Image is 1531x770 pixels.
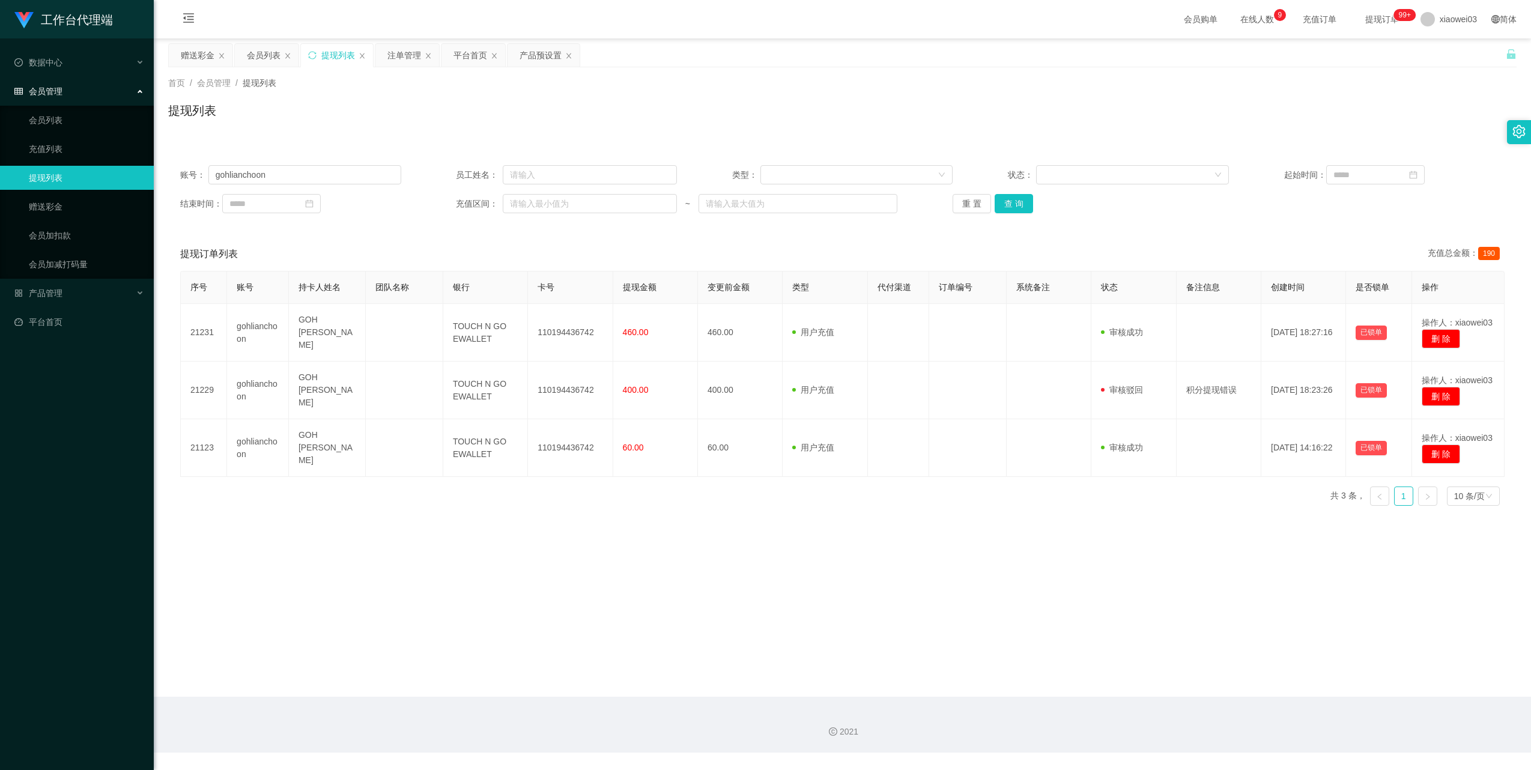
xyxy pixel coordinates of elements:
[792,327,834,337] span: 用户充值
[289,362,366,419] td: GOH [PERSON_NAME]
[1422,375,1493,385] span: 操作人：xiaowei03
[299,282,341,292] span: 持卡人姓名
[1330,487,1365,506] li: 共 3 条，
[698,304,783,362] td: 460.00
[14,58,23,67] i: 图标: check-circle-o
[1177,362,1261,419] td: 积分提现错误
[168,1,209,39] i: 图标: menu-fold
[1422,444,1460,464] button: 删 除
[1261,419,1346,477] td: [DATE] 14:16:22
[1356,326,1387,340] button: 已锁单
[1422,282,1439,292] span: 操作
[289,419,366,477] td: GOH [PERSON_NAME]
[528,419,613,477] td: 110194436742
[29,137,144,161] a: 充值列表
[359,52,366,59] i: 图标: close
[1422,433,1493,443] span: 操作人：xiaowei03
[995,194,1033,213] button: 查 询
[180,247,238,261] span: 提现订单列表
[181,419,227,477] td: 21123
[1234,15,1280,23] span: 在线人数
[29,195,144,219] a: 赠送彩金
[181,304,227,362] td: 21231
[375,282,409,292] span: 团队名称
[453,282,470,292] span: 银行
[321,44,355,67] div: 提现列表
[732,169,760,181] span: 类型：
[289,304,366,362] td: GOH [PERSON_NAME]
[14,12,34,29] img: logo.9652507e.png
[829,727,837,736] i: 图标: copyright
[443,419,528,477] td: TOUCH N GO EWALLET
[520,44,562,67] div: 产品预设置
[237,282,253,292] span: 账号
[538,282,554,292] span: 卡号
[698,419,783,477] td: 60.00
[425,52,432,59] i: 图标: close
[792,282,809,292] span: 类型
[1101,443,1143,452] span: 审核成功
[168,78,185,88] span: 首页
[699,194,898,213] input: 请输入最大值为
[677,198,699,210] span: ~
[197,78,231,88] span: 会员管理
[190,282,207,292] span: 序号
[14,86,62,96] span: 会员管理
[1356,282,1389,292] span: 是否锁单
[792,385,834,395] span: 用户充值
[939,282,972,292] span: 订单编号
[227,362,289,419] td: gohlianchoon
[1016,282,1050,292] span: 系统备注
[14,87,23,95] i: 图标: table
[1422,387,1460,406] button: 删 除
[1485,493,1493,501] i: 图标: down
[1422,329,1460,348] button: 删 除
[1422,318,1493,327] span: 操作人：xiaowei03
[1186,282,1220,292] span: 备注信息
[1491,15,1500,23] i: 图标: global
[41,1,113,39] h1: 工作台代理端
[1297,15,1342,23] span: 充值订单
[1278,9,1282,21] p: 9
[491,52,498,59] i: 图标: close
[1512,125,1526,138] i: 图标: setting
[163,726,1521,738] div: 2021
[29,108,144,132] a: 会员列表
[218,52,225,59] i: 图标: close
[1359,15,1405,23] span: 提现订单
[29,166,144,190] a: 提现列表
[208,165,401,184] input: 请输入
[29,223,144,247] a: 会员加扣款
[14,310,144,334] a: 图标: dashboard平台首页
[1261,304,1346,362] td: [DATE] 18:27:16
[1101,282,1118,292] span: 状态
[1409,171,1417,179] i: 图标: calendar
[1274,9,1286,21] sup: 9
[227,419,289,477] td: gohlianchoon
[528,362,613,419] td: 110194436742
[181,44,214,67] div: 赠送彩金
[1214,171,1222,180] i: 图标: down
[305,199,314,208] i: 图标: calendar
[1271,282,1305,292] span: 创建时间
[1394,487,1413,506] li: 1
[243,78,276,88] span: 提现列表
[792,443,834,452] span: 用户充值
[180,198,222,210] span: 结束时间：
[443,304,528,362] td: TOUCH N GO EWALLET
[190,78,192,88] span: /
[623,327,649,337] span: 460.00
[1506,49,1517,59] i: 图标: unlock
[503,194,677,213] input: 请输入最小值为
[1454,487,1485,505] div: 10 条/页
[443,362,528,419] td: TOUCH N GO EWALLET
[1428,247,1505,261] div: 充值总金额：
[565,52,572,59] i: 图标: close
[1356,441,1387,455] button: 已锁单
[180,169,208,181] span: 账号：
[29,252,144,276] a: 会员加减打码量
[953,194,991,213] button: 重 置
[1478,247,1500,260] span: 190
[284,52,291,59] i: 图标: close
[1395,487,1413,505] a: 1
